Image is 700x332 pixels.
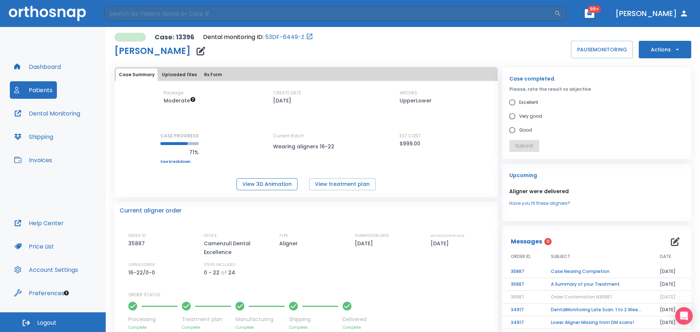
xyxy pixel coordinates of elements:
span: Up to 20 Steps (40 aligners) [164,97,196,104]
p: Camenzuli Dental Excellence [204,239,266,257]
p: EST COST [400,133,421,139]
button: PAUSEMONITORING [571,41,633,58]
button: Patients [10,81,57,99]
div: Tooltip anchor [63,290,70,296]
p: UPPER/LOWER [128,262,155,268]
span: 35887 [511,294,524,300]
p: Wearing aligners 16-22 [273,142,339,151]
p: CREATE DATE [273,90,301,96]
p: 24 [228,268,235,277]
p: $999.00 [400,139,420,148]
p: Complete [343,325,366,330]
p: Dental monitoring ID: [203,33,264,42]
p: ARCHES [400,90,417,96]
p: Messages [511,237,542,246]
span: [DATE] [660,294,676,300]
td: Lower Aligner Missing from DM scans! [542,316,651,329]
p: ORDER STATUS [128,292,493,298]
button: Rx Form [201,69,225,81]
button: Account Settings [10,261,82,278]
a: 53DF-6449-Z [265,33,304,42]
span: ORDER ID [511,253,530,260]
a: Have you fit these aligners? [509,200,684,207]
h1: [PERSON_NAME] [114,47,191,55]
p: Complete [289,325,338,330]
button: Preferences [10,284,69,302]
button: [PERSON_NAME] [612,7,691,20]
td: 35887 [502,278,542,291]
button: Price List [10,238,58,255]
p: UpperLower [400,96,432,105]
span: Order Confirmation N35887 [551,294,612,300]
button: Invoices [10,151,57,169]
p: Complete [236,325,285,330]
button: View 3D Animation [237,178,297,190]
p: Upcoming [509,171,684,180]
td: 35887 [502,265,542,278]
input: Search by Patient Name or Case # [104,6,554,21]
p: 71% [160,148,199,157]
span: Very good [519,112,542,121]
td: [DATE] [651,265,691,278]
p: [DATE] [273,96,291,105]
a: See breakdown [160,160,199,164]
p: Case: 13396 [155,33,194,42]
button: View treatment plan [309,178,376,190]
p: SUBMISSION DATE [355,233,389,239]
span: 11 [544,238,552,245]
td: A Summary of your Treatment [542,278,651,291]
p: Complete [128,325,178,330]
p: 35887 [128,239,147,248]
button: Help Center [10,214,68,232]
p: Package [164,90,183,96]
span: SUBJECT [551,253,570,260]
td: DentalMonitoring Late Scan: 1 to 2 Weeks Notification [542,304,651,316]
button: Dashboard [10,58,65,75]
img: Orthosnap [9,6,86,21]
p: Processing [128,316,178,323]
td: [DATE] [651,316,691,329]
p: [DATE] [355,239,376,248]
p: Aligner [279,239,300,248]
p: 0 - 22 [204,268,219,277]
td: [DATE] [651,278,691,291]
p: [DATE] [431,239,451,248]
span: Excellent [519,98,538,107]
p: Case completed. [509,74,684,83]
td: 34917 [502,316,542,329]
button: Uploaded files [159,69,200,81]
p: Current Batch [273,133,339,139]
p: Treatment plan [182,316,231,323]
button: Actions [639,41,691,58]
p: STEPS INCLUDED [204,262,235,268]
p: Delivered [343,316,366,323]
p: TYPE [279,233,288,239]
span: Good [519,126,532,134]
p: OFFICE [204,233,217,239]
p: ESTIMATED SHIP DATE [431,233,464,239]
span: DATE [660,253,671,260]
span: Logout [37,319,57,327]
p: 16-22/0-0 [128,268,157,277]
span: 99+ [588,5,601,13]
div: Open patient in dental monitoring portal [203,33,313,42]
td: [DATE] [651,304,691,316]
td: Case Nearing Completion [542,265,651,278]
p: Please, rate the result vs objective [509,86,684,93]
p: of [221,268,227,277]
td: 34917 [502,304,542,316]
p: CASE PROGRESS [160,133,199,139]
a: Dental Monitoring [10,105,85,122]
p: Shipping [289,316,338,323]
button: Case Summary [116,69,157,81]
div: Open Intercom Messenger [675,307,693,325]
button: Shipping [10,128,58,145]
p: Current aligner order [120,206,182,215]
